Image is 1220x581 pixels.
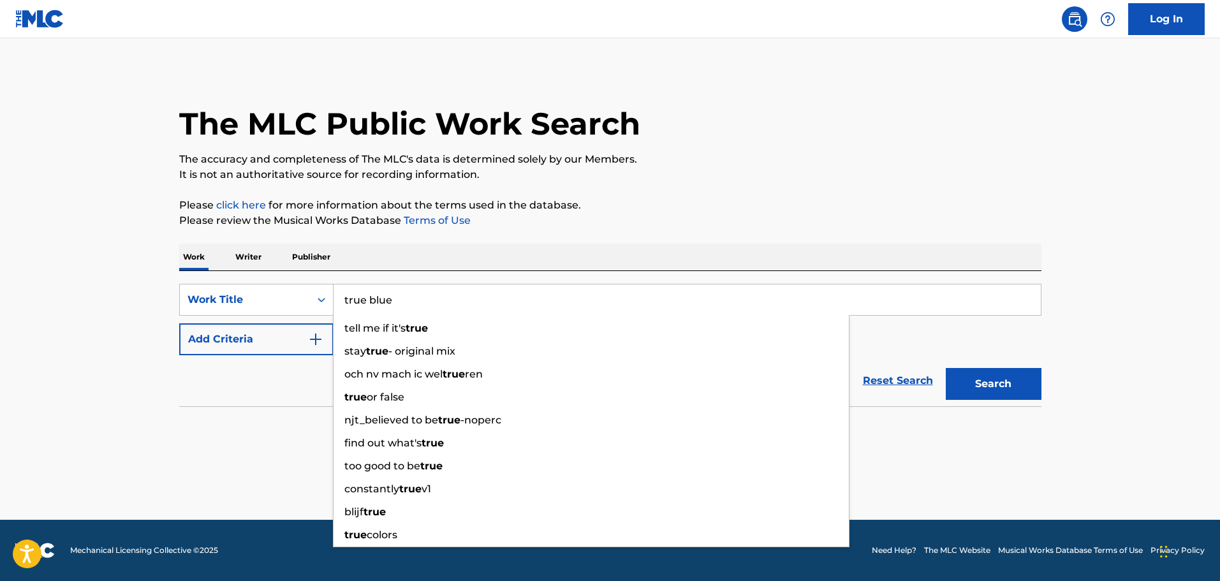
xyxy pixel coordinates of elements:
span: find out what's [344,437,422,449]
p: It is not an authoritative source for recording information. [179,167,1041,182]
strong: true [422,437,444,449]
a: Public Search [1062,6,1087,32]
a: Reset Search [856,367,939,395]
strong: true [406,322,428,334]
p: Publisher [288,244,334,270]
img: help [1100,11,1115,27]
img: MLC Logo [15,10,64,28]
span: och nv mach ic wel [344,368,443,380]
a: The MLC Website [924,545,990,556]
strong: true [399,483,422,495]
a: Log In [1128,3,1205,35]
button: Search [946,368,1041,400]
p: Please for more information about the terms used in the database. [179,198,1041,213]
strong: true [364,506,386,518]
div: Widget de chat [1156,520,1220,581]
strong: true [420,460,443,472]
p: Please review the Musical Works Database [179,213,1041,228]
span: stay [344,345,366,357]
a: click here [216,199,266,211]
span: tell me if it's [344,322,406,334]
img: 9d2ae6d4665cec9f34b9.svg [308,332,323,347]
strong: true [366,345,388,357]
span: - original mix [388,345,455,357]
iframe: Chat Widget [1156,520,1220,581]
div: Work Title [187,292,302,307]
img: logo [15,543,55,558]
span: ren [465,368,483,380]
a: Privacy Policy [1150,545,1205,556]
strong: true [443,368,465,380]
button: Add Criteria [179,323,334,355]
strong: true [344,529,367,541]
span: too good to be [344,460,420,472]
form: Search Form [179,284,1041,406]
div: Arrastar [1160,533,1168,571]
span: colors [367,529,397,541]
a: Musical Works Database Terms of Use [998,545,1143,556]
h1: The MLC Public Work Search [179,105,640,143]
span: njt_believed to be [344,414,438,426]
span: -noperc [460,414,501,426]
span: Mechanical Licensing Collective © 2025 [70,545,218,556]
a: Need Help? [872,545,916,556]
span: or false [367,391,404,403]
p: The accuracy and completeness of The MLC's data is determined solely by our Members. [179,152,1041,167]
div: Help [1095,6,1121,32]
span: constantly [344,483,399,495]
p: Work [179,244,209,270]
a: Terms of Use [401,214,471,226]
strong: true [438,414,460,426]
span: blijf [344,506,364,518]
img: search [1067,11,1082,27]
strong: true [344,391,367,403]
span: v1 [422,483,431,495]
p: Writer [232,244,265,270]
